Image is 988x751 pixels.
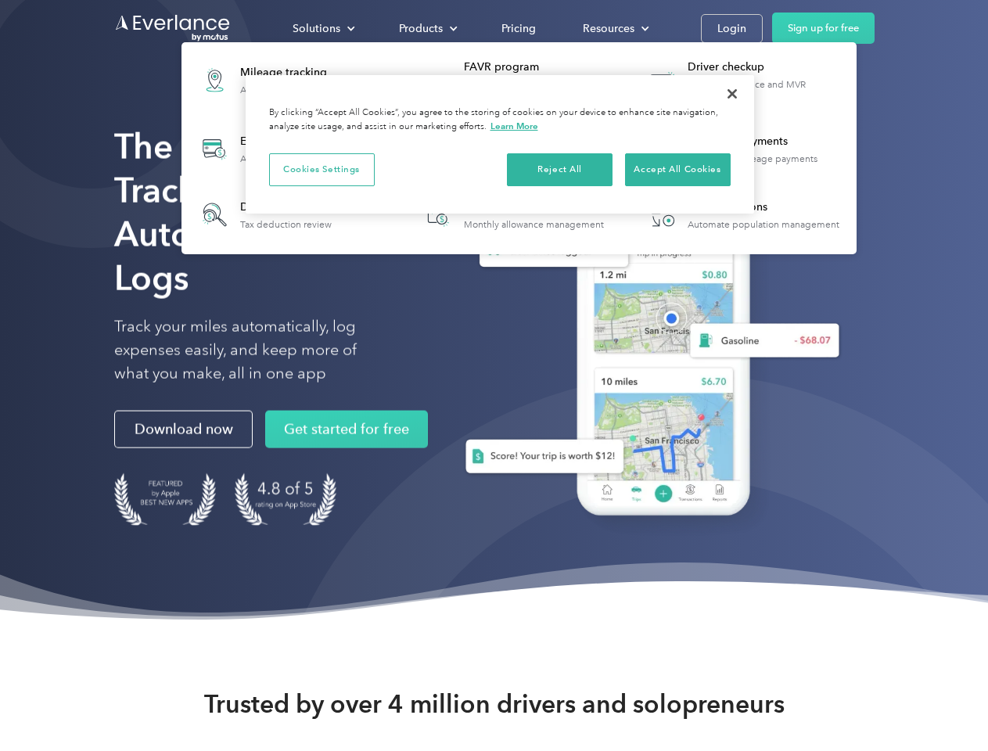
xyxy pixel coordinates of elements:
div: Automatic transaction logs [240,153,353,164]
button: Accept All Cookies [625,153,731,186]
div: Tax deduction review [240,219,332,230]
div: Resources [567,15,662,42]
a: Expense trackingAutomatic transaction logs [189,120,361,178]
button: Cookies Settings [269,153,375,186]
a: Deduction finderTax deduction review [189,189,340,240]
p: Track your miles automatically, log expenses easily, and keep more of what you make, all in one app [114,315,393,386]
div: Pricing [501,19,536,38]
a: Go to homepage [114,13,232,43]
div: Cookie banner [246,75,754,214]
img: Everlance, mileage tracker app, expense tracking app [440,149,852,539]
a: Login [701,14,763,43]
a: Download now [114,411,253,448]
div: Monthly allowance management [464,219,604,230]
strong: Trusted by over 4 million drivers and solopreneurs [204,688,785,720]
a: Mileage trackingAutomatic mileage logs [189,52,350,109]
a: HR IntegrationsAutomate population management [637,189,847,240]
div: License, insurance and MVR verification [688,79,848,101]
div: By clicking “Accept All Cookies”, you agree to the storing of cookies on your device to enhance s... [269,106,731,134]
a: FAVR programFixed & Variable Rate reimbursement design & management [413,52,625,109]
div: Login [717,19,746,38]
button: Reject All [507,153,613,186]
a: More information about your privacy, opens in a new tab [490,120,538,131]
a: Driver checkupLicense, insurance and MVR verification [637,52,849,109]
div: Resources [583,19,634,38]
a: Pricing [486,15,551,42]
nav: Products [181,42,857,254]
div: Driver checkup [688,59,848,75]
div: Solutions [293,19,340,38]
a: Accountable planMonthly allowance management [413,189,612,240]
div: Products [383,15,470,42]
img: 4.9 out of 5 stars on the app store [235,473,336,526]
div: Automate population management [688,219,839,230]
div: Privacy [246,75,754,214]
div: Solutions [277,15,368,42]
a: Sign up for free [772,13,875,44]
div: Mileage tracking [240,65,342,81]
div: Expense tracking [240,134,353,149]
img: Badge for Featured by Apple Best New Apps [114,473,216,526]
div: Automatic mileage logs [240,84,342,95]
div: HR Integrations [688,199,839,215]
a: Get started for free [265,411,428,448]
div: FAVR program [464,59,624,75]
div: Products [399,19,443,38]
div: Deduction finder [240,199,332,215]
button: Close [715,77,749,111]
